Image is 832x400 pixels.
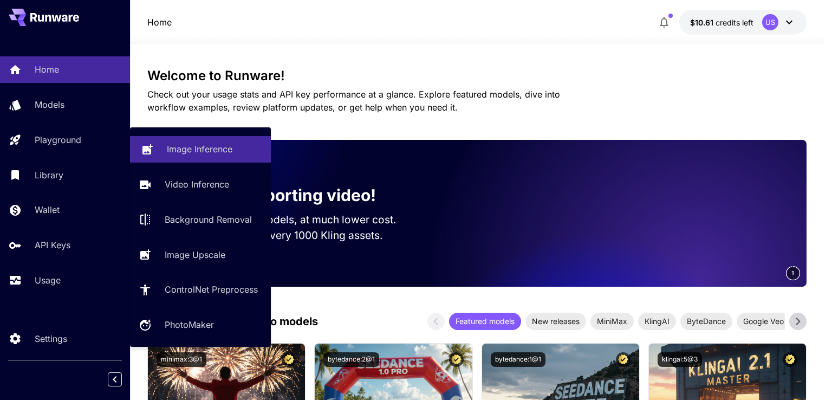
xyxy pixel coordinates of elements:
p: Wallet [35,203,60,216]
button: klingai:5@3 [658,352,702,367]
p: Home [35,63,59,76]
p: ControlNet Preprocess [165,283,258,296]
span: ByteDance [680,315,732,327]
span: 1 [791,269,795,277]
a: Background Removal [130,207,271,233]
button: Certified Model – Vetted for best performance and includes a commercial license. [449,352,464,367]
span: KlingAI [638,315,676,327]
a: Image Upscale [130,241,271,268]
p: Now supporting video! [195,183,376,208]
p: Playground [35,133,81,146]
p: API Keys [35,238,70,251]
button: bytedance:1@1 [491,352,545,367]
div: Collapse sidebar [116,370,130,389]
p: Models [35,98,64,111]
span: New releases [525,315,586,327]
button: bytedance:2@1 [323,352,379,367]
span: Check out your usage stats and API key performance at a glance. Explore featured models, dive int... [147,89,560,113]
a: PhotoMaker [130,312,271,338]
span: credits left [716,18,753,27]
p: Run the best video models, at much lower cost. [165,212,417,228]
span: $10.61 [690,18,716,27]
p: Video Inference [165,178,229,191]
button: $10.61047 [679,10,807,35]
span: MiniMax [590,315,634,327]
button: Certified Model – Vetted for best performance and includes a commercial license. [783,352,797,367]
p: Background Removal [165,213,252,226]
h3: Welcome to Runware! [147,68,807,83]
span: Google Veo [737,315,790,327]
button: Collapse sidebar [108,372,122,386]
p: Settings [35,332,67,345]
p: Usage [35,274,61,287]
p: Save up to $500 for every 1000 Kling assets. [165,228,417,243]
p: Image Upscale [165,248,225,261]
span: Featured models [449,315,521,327]
button: Certified Model – Vetted for best performance and includes a commercial license. [282,352,296,367]
button: minimax:3@1 [157,352,206,367]
a: ControlNet Preprocess [130,276,271,303]
p: Image Inference [167,143,232,156]
p: Library [35,169,63,182]
div: $10.61047 [690,17,753,28]
button: Certified Model – Vetted for best performance and includes a commercial license. [616,352,630,367]
a: Video Inference [130,171,271,198]
p: Home [147,16,172,29]
p: PhotoMaker [165,318,214,331]
div: US [762,14,778,30]
a: Image Inference [130,136,271,163]
nav: breadcrumb [147,16,172,29]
